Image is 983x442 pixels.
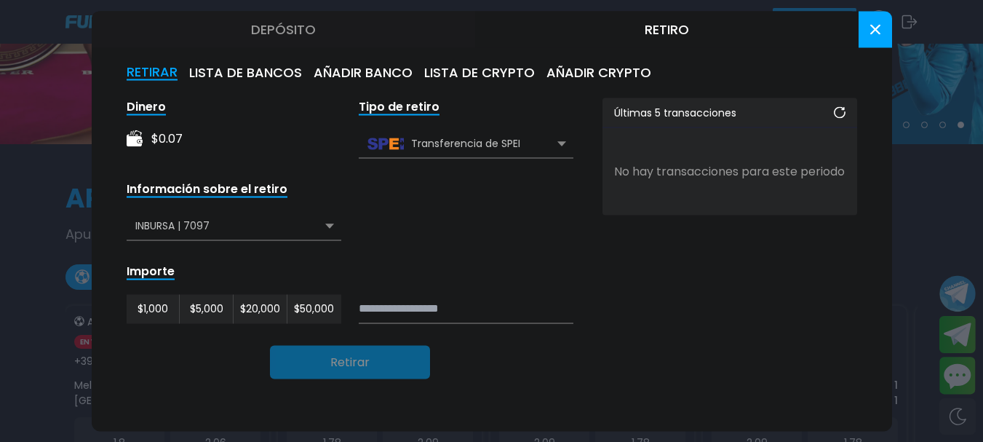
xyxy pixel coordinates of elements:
button: AÑADIR CRYPTO [546,64,651,80]
button: AÑADIR BANCO [314,64,413,80]
div: Información sobre el retiro [127,181,287,197]
button: $1,000 [127,294,180,323]
button: $20,000 [234,294,287,323]
button: $50,000 [287,294,341,323]
p: No hay transacciones para este periodo [614,162,845,180]
button: Retiro [475,11,859,47]
div: Transferencia de SPEI [359,130,573,157]
button: LISTA DE BANCOS [189,64,302,80]
button: LISTA DE CRYPTO [424,64,535,80]
div: Tipo de retiro [359,98,439,115]
div: INBURSA | 7097 [127,212,341,240]
button: $5,000 [180,294,234,323]
button: Retirar [270,345,430,379]
div: $ 0.07 [151,130,183,147]
p: Últimas 5 transacciones [614,107,736,117]
button: Depósito [92,11,475,47]
div: Importe [127,263,175,280]
div: Dinero [127,98,166,115]
img: Transferencia de SPEI [367,138,404,149]
button: RETIRAR [127,64,178,80]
